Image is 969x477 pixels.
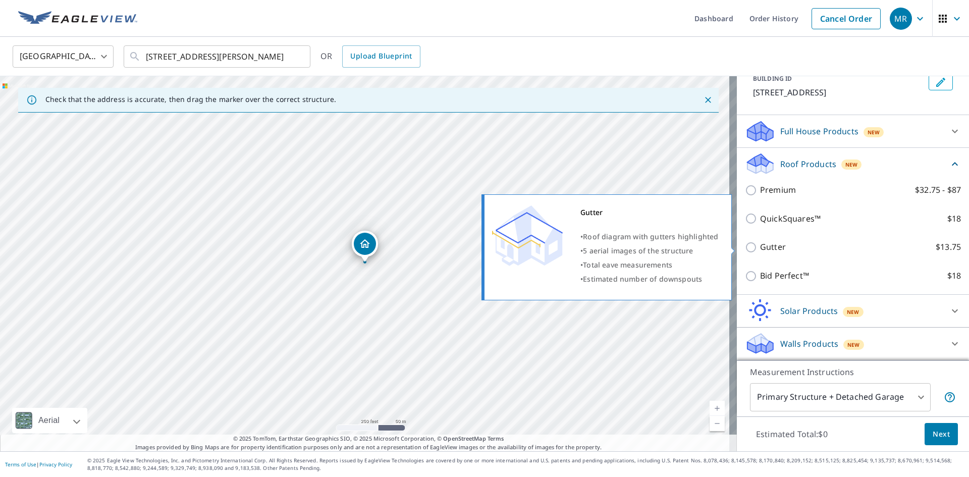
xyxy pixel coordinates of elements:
a: Terms [488,435,504,442]
p: Roof Products [780,158,836,170]
p: | [5,461,72,467]
div: Primary Structure + Detached Garage [750,383,931,411]
div: • [580,244,719,258]
span: Next [933,428,950,441]
div: MR [890,8,912,30]
img: Premium [492,205,563,266]
p: Premium [760,184,796,196]
p: $18 [947,270,961,282]
a: Cancel Order [812,8,881,29]
p: $18 [947,213,961,225]
p: Measurement Instructions [750,366,956,378]
span: Upload Blueprint [350,50,412,63]
span: © 2025 TomTom, Earthstar Geographics SIO, © 2025 Microsoft Corporation, © [233,435,504,443]
span: Estimated number of downspouts [583,274,702,284]
div: Gutter [580,205,719,220]
button: Next [925,423,958,446]
button: Close [702,93,715,107]
input: Search by address or latitude-longitude [146,42,290,71]
a: OpenStreetMap [443,435,486,442]
a: Upload Blueprint [342,45,420,68]
div: Aerial [12,408,87,433]
div: Dropped pin, building 1, Residential property, 9013 Parliament Dr Burke, VA 22015 [352,231,378,262]
span: Total eave measurements [583,260,672,270]
span: Your report will include the primary structure and a detached garage if one exists. [944,391,956,403]
a: Terms of Use [5,461,36,468]
div: Solar ProductsNew [745,299,961,323]
div: • [580,272,719,286]
p: BUILDING ID [753,74,792,83]
p: Full House Products [780,125,858,137]
div: • [580,230,719,244]
div: OR [320,45,420,68]
a: Current Level 17, Zoom In [710,401,725,416]
p: $32.75 - $87 [915,184,961,196]
div: Walls ProductsNew [745,332,961,356]
span: 5 aerial images of the structure [583,246,693,255]
p: QuickSquares™ [760,213,821,225]
p: Solar Products [780,305,838,317]
p: $13.75 [936,241,961,253]
div: Full House ProductsNew [745,119,961,143]
div: Aerial [35,408,63,433]
p: [STREET_ADDRESS] [753,86,925,98]
a: Privacy Policy [39,461,72,468]
span: New [847,341,860,349]
button: Edit building 1 [929,74,953,90]
img: EV Logo [18,11,137,26]
a: Current Level 17, Zoom Out [710,416,725,431]
p: Check that the address is accurate, then drag the marker over the correct structure. [45,95,336,104]
p: Gutter [760,241,786,253]
p: Estimated Total: $0 [748,423,836,445]
span: New [847,308,859,316]
p: Bid Perfect™ [760,270,809,282]
p: © 2025 Eagle View Technologies, Inc. and Pictometry International Corp. All Rights Reserved. Repo... [87,457,964,472]
p: Walls Products [780,338,838,350]
span: Roof diagram with gutters highlighted [583,232,718,241]
div: [GEOGRAPHIC_DATA] [13,42,114,71]
div: • [580,258,719,272]
div: Roof ProductsNew [745,152,961,176]
span: New [845,161,858,169]
span: New [868,128,880,136]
